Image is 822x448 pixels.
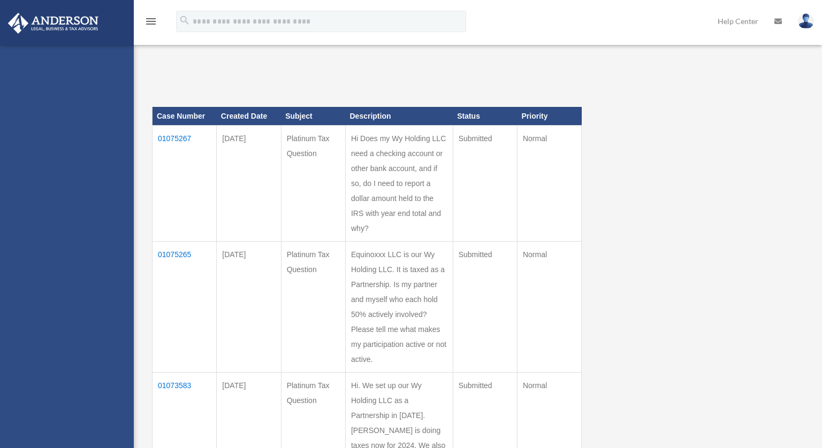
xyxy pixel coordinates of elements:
a: menu [144,19,157,28]
td: Normal [517,125,581,241]
th: Description [345,107,453,125]
td: Platinum Tax Question [281,125,345,241]
td: Submitted [453,125,517,241]
td: Hi Does my Wy Holding LLC need a checking account or other bank account, and if so, do I need to ... [345,125,453,241]
i: menu [144,15,157,28]
img: Anderson Advisors Platinum Portal [5,13,102,34]
th: Priority [517,107,581,125]
th: Case Number [153,107,217,125]
td: [DATE] [217,241,281,372]
th: Created Date [217,107,281,125]
td: Equinoxxx LLC is our Wy Holding LLC. It is taxed as a Partnership. Is my partner and myself who e... [345,241,453,372]
th: Subject [281,107,345,125]
th: Status [453,107,517,125]
i: search [179,14,191,26]
td: Normal [517,241,581,372]
td: [DATE] [217,125,281,241]
td: 01075267 [153,125,217,241]
td: 01075265 [153,241,217,372]
td: Platinum Tax Question [281,241,345,372]
img: User Pic [798,13,814,29]
td: Submitted [453,241,517,372]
